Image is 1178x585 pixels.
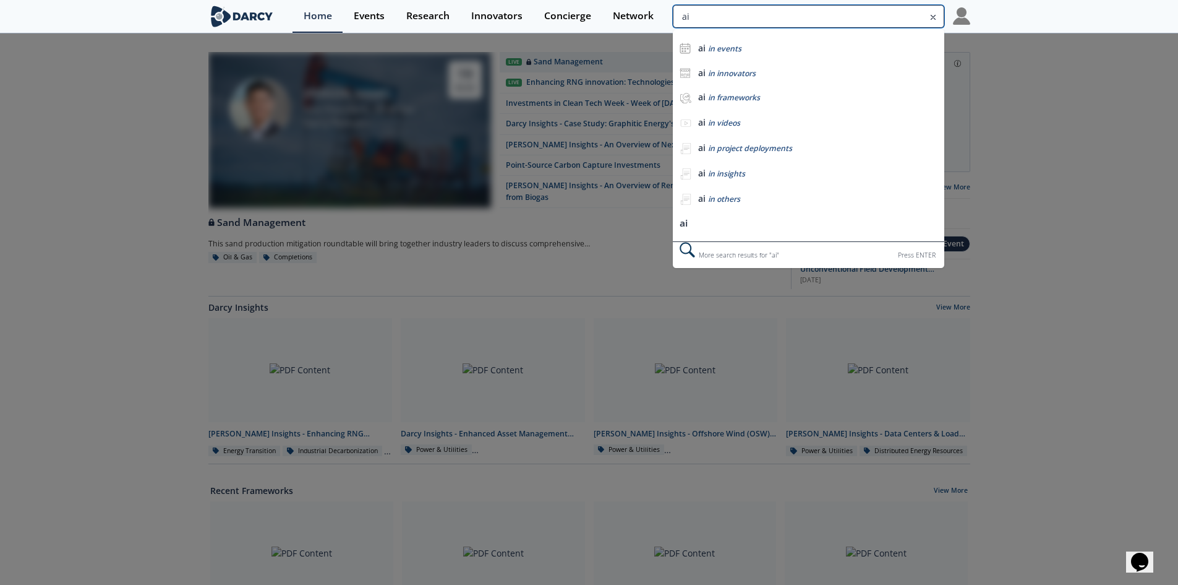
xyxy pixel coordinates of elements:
iframe: chat widget [1126,535,1166,573]
div: More search results for " ai " [673,241,944,268]
img: icon [680,67,691,79]
b: ai [698,193,706,204]
div: Concierge [544,11,591,21]
b: ai [698,42,706,54]
img: icon [680,43,691,54]
span: in frameworks [708,92,760,103]
div: Network [613,11,654,21]
div: Innovators [471,11,523,21]
span: in innovators [708,68,756,79]
span: in events [708,43,741,54]
span: in videos [708,118,740,128]
span: in others [708,194,740,204]
img: Profile [953,7,970,25]
span: in insights [708,168,745,179]
li: ai [673,212,944,235]
b: ai [698,167,706,179]
div: Home [304,11,332,21]
b: ai [698,67,706,79]
b: ai [698,91,706,103]
div: Research [406,11,450,21]
b: ai [698,116,706,128]
span: in project deployments [708,143,792,154]
input: Advanced Search [673,5,944,28]
div: Events [354,11,385,21]
img: logo-wide.svg [208,6,276,27]
div: Press ENTER [898,249,936,262]
b: ai [698,142,706,154]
